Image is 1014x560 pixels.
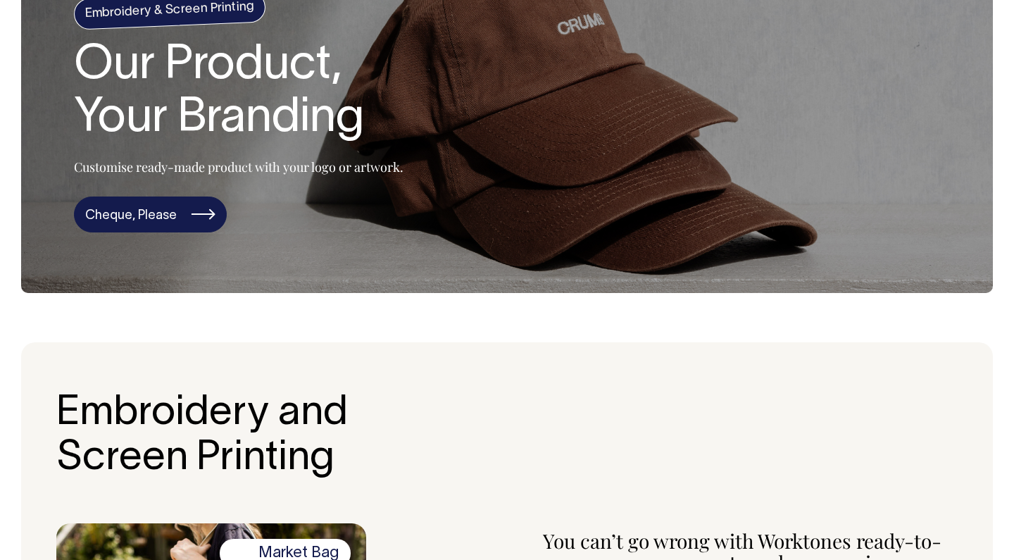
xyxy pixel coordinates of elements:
[56,392,461,482] h2: Embroidery and Screen Printing
[74,197,227,233] a: Cheque, Please
[74,40,403,146] h1: Our Product, Your Branding
[74,158,403,175] p: Customise ready-made product with your logo or artwork.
